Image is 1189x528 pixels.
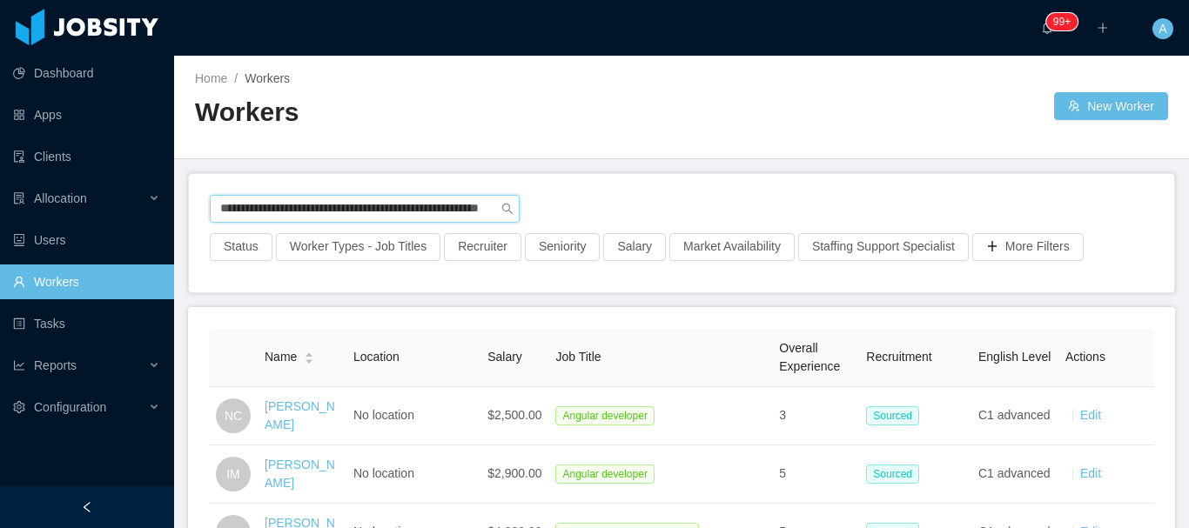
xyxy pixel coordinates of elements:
span: Reports [34,358,77,372]
span: Location [353,350,400,364]
a: Edit [1080,466,1101,480]
button: Status [210,233,272,261]
sup: 159 [1046,13,1078,30]
span: Recruitment [866,350,931,364]
a: Sourced [866,466,926,480]
span: Sourced [866,406,919,425]
div: Sort [304,350,314,362]
a: icon: profileTasks [13,306,160,341]
button: Seniority [525,233,600,261]
i: icon: solution [13,192,25,204]
a: icon: pie-chartDashboard [13,56,160,90]
a: icon: userWorkers [13,264,160,299]
span: IM [226,457,240,491]
span: English Level [978,350,1051,364]
a: Home [195,71,227,85]
button: Market Availability [669,233,795,261]
i: icon: setting [13,401,25,413]
i: icon: caret-up [305,351,314,356]
i: icon: search [501,203,514,215]
td: 5 [772,445,859,504]
button: Staffing Support Specialist [798,233,969,261]
span: / [234,71,238,85]
td: C1 advanced [971,445,1058,504]
td: 3 [772,387,859,445]
span: Configuration [34,400,106,414]
td: No location [346,387,480,445]
i: icon: plus [1097,22,1109,34]
h2: Workers [195,95,682,130]
button: Recruiter [444,233,521,261]
a: icon: appstoreApps [13,97,160,132]
button: icon: usergroup-addNew Worker [1054,92,1168,120]
span: Angular developer [555,406,654,425]
span: Actions [1065,350,1105,364]
span: Workers [245,71,290,85]
span: NC [225,398,242,433]
button: icon: plusMore Filters [972,233,1084,261]
span: Angular developer [555,465,654,484]
button: Salary [603,233,666,261]
i: icon: bell [1041,22,1053,34]
a: icon: auditClients [13,139,160,174]
span: Allocation [34,191,87,205]
span: Overall Experience [779,341,840,373]
td: No location [346,445,480,504]
span: A [1159,18,1166,39]
a: Edit [1080,408,1101,422]
span: Salary [487,350,522,364]
td: C1 advanced [971,387,1058,445]
a: Sourced [866,408,926,422]
span: Sourced [866,465,919,484]
a: [PERSON_NAME] [265,458,335,490]
i: icon: line-chart [13,359,25,371]
a: [PERSON_NAME] [265,399,335,431]
i: icon: caret-down [305,357,314,362]
a: icon: robotUsers [13,223,160,257]
span: $2,500.00 [487,408,541,422]
button: Worker Types - Job Titles [276,233,440,261]
span: Job Title [555,350,601,364]
span: Name [265,348,297,366]
span: $2,900.00 [487,466,541,480]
